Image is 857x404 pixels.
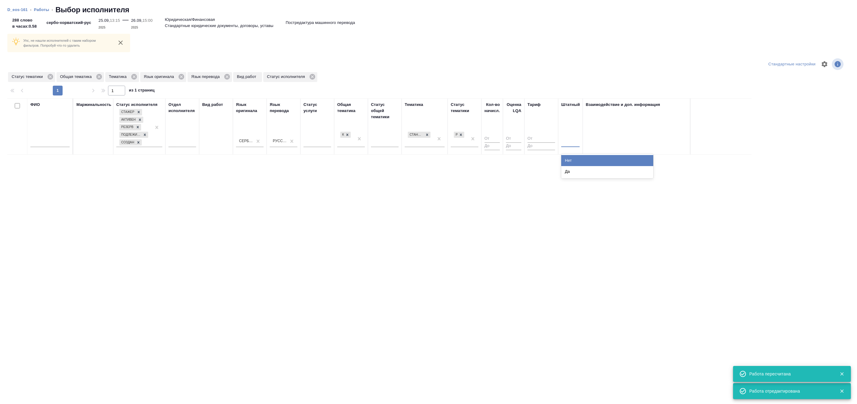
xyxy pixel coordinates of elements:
p: Упс, не нашли исполнителей с таким набором фильтров. Попробуй что-то удалить [23,38,111,48]
div: Рекомендован [454,132,457,138]
div: — [122,15,129,31]
div: Взаимодействие и доп. информация [586,102,660,108]
p: 15:00 [142,18,152,23]
div: Рекомендован [453,131,465,139]
div: Язык перевода [187,72,232,82]
div: Подлежит внедрению [119,132,141,138]
div: Активен [119,117,137,123]
div: Стажер, Активен, Резерв, Подлежит внедрению, Создан [119,123,142,131]
div: Юридическая/Финансовая [340,132,344,138]
span: Посмотреть информацию [832,58,845,70]
nav: breadcrumb [7,5,850,15]
div: Работа пересчитана [749,371,830,377]
div: Стажер, Активен, Резерв, Подлежит внедрению, Создан [119,108,143,116]
span: из 1 страниц [129,87,155,95]
div: Стажер, Активен, Резерв, Подлежит внедрению, Создан [119,116,144,124]
p: Постредактура машинного перевода [286,20,355,26]
button: close [116,38,125,47]
a: D_eos-161 [7,7,28,12]
div: Язык перевода [270,102,297,114]
div: Тариф [527,102,541,108]
div: Язык оригинала [236,102,264,114]
div: Статус услуги [303,102,331,114]
input: От [506,135,521,143]
p: Вид работ [237,74,258,80]
div: Штатный [561,102,580,108]
p: Язык перевода [191,74,222,80]
div: Стандартные юридические документы, договоры, уставы [408,132,424,138]
p: Общая тематика [60,74,94,80]
div: Общая тематика [337,102,365,114]
div: Отдел исполнителя [168,102,196,114]
div: Статус исполнителя [116,102,157,108]
div: Статус тематики [8,72,55,82]
h2: Выбор исполнителя [56,5,129,15]
button: Закрыть [836,371,848,377]
span: Настроить таблицу [817,57,832,72]
li: ‹ [30,7,31,13]
div: Стандартные юридические документы, договоры, уставы [407,131,431,139]
div: Общая тематика [56,72,104,82]
input: От [527,135,555,143]
a: Работы [34,7,49,12]
div: Сербский [239,138,253,144]
p: Статус исполнителя [267,74,307,80]
div: Статус тематики [451,102,478,114]
p: 288 слово [12,17,37,23]
div: Тематика [405,102,423,108]
div: Работа отредактирована [749,388,830,394]
div: Резерв [119,124,134,130]
input: До [527,142,555,150]
div: Создан [119,139,135,146]
div: Стажер, Активен, Резерв, Подлежит внедрению, Создан [119,131,149,139]
p: 25.09, [98,18,110,23]
div: Нет [561,155,653,166]
div: ФИО [30,102,40,108]
div: Статус исполнителя [263,72,317,82]
div: Да [561,166,653,177]
p: 13:15 [110,18,120,23]
div: Маржинальность [76,102,111,108]
div: Статус общей тематики [371,102,399,120]
input: До [506,142,521,150]
div: Стажер [119,109,135,115]
p: Статус тематики [12,74,45,80]
div: split button [767,60,817,69]
p: Тематика [109,74,129,80]
p: Юридическая/Финансовая [165,17,215,23]
button: Закрыть [836,388,848,394]
p: Язык оригинала [144,74,176,80]
li: ‹ [52,7,53,13]
div: Вид работ [202,102,223,108]
div: Оценка LQA [506,102,521,114]
div: Стажер, Активен, Резерв, Подлежит внедрению, Создан [119,139,142,146]
div: Русский [273,138,287,144]
input: От [484,135,500,143]
p: 26.09, [131,18,142,23]
div: Тематика [105,72,139,82]
input: До [484,142,500,150]
div: Юридическая/Финансовая [340,131,351,139]
div: Язык оригинала [140,72,187,82]
div: Кол-во начисл. [484,102,500,114]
